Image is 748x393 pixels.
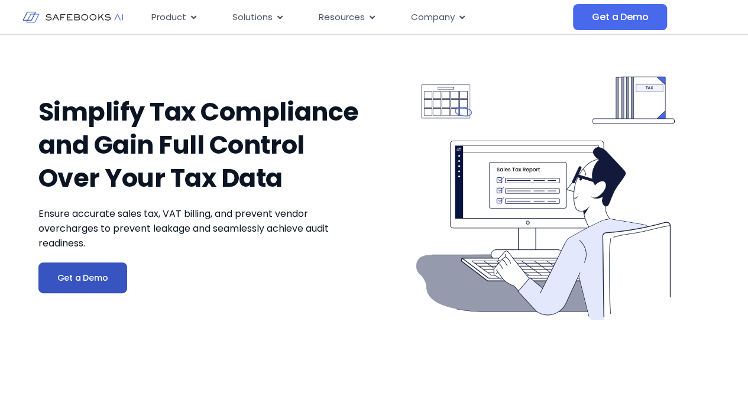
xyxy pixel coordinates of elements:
div: Menu Toggle [142,6,573,29]
span: Resources [319,11,365,24]
a: Get a Demo [573,4,667,30]
span: Ensure accurate sales tax, VAT billing, and prevent vendor overcharges to prevent leakage and sea... [38,207,329,250]
nav: Menu [142,6,573,29]
h1: Simplify Tax Compliance and Gain Full Control Over Your Tax Data [38,95,368,194]
span: Get a Demo [57,272,108,284]
img: Tax Reconciliation 1 [404,59,687,341]
span: Get a Demo [592,11,648,23]
span: Company [411,11,455,24]
span: Product [151,11,186,24]
span: Solutions [232,11,273,24]
a: Get a Demo [38,262,127,293]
